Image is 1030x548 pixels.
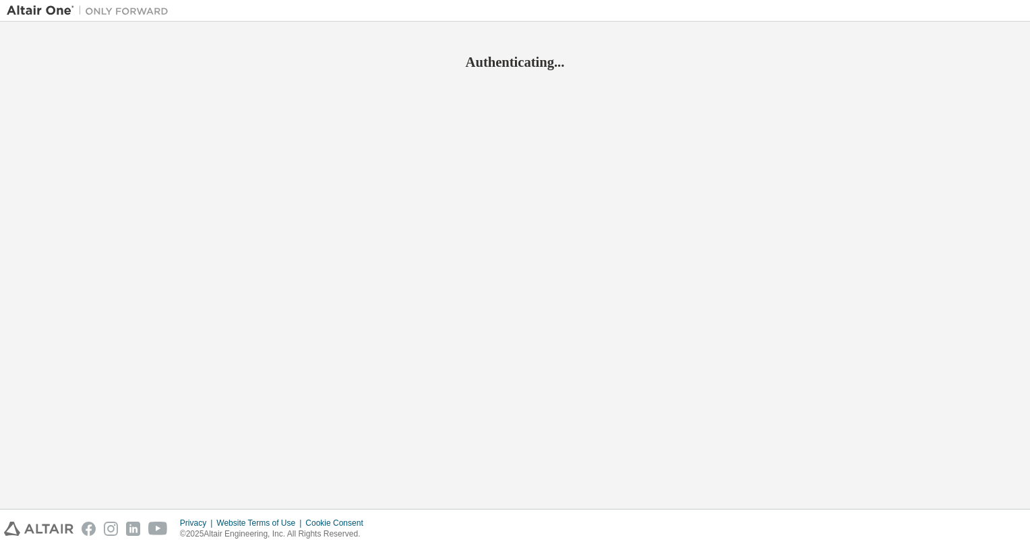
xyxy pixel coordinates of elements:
[180,518,216,528] div: Privacy
[7,53,1023,71] h2: Authenticating...
[148,522,168,536] img: youtube.svg
[104,522,118,536] img: instagram.svg
[7,4,175,18] img: Altair One
[4,522,73,536] img: altair_logo.svg
[180,528,371,540] p: © 2025 Altair Engineering, Inc. All Rights Reserved.
[126,522,140,536] img: linkedin.svg
[216,518,305,528] div: Website Terms of Use
[305,518,371,528] div: Cookie Consent
[82,522,96,536] img: facebook.svg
